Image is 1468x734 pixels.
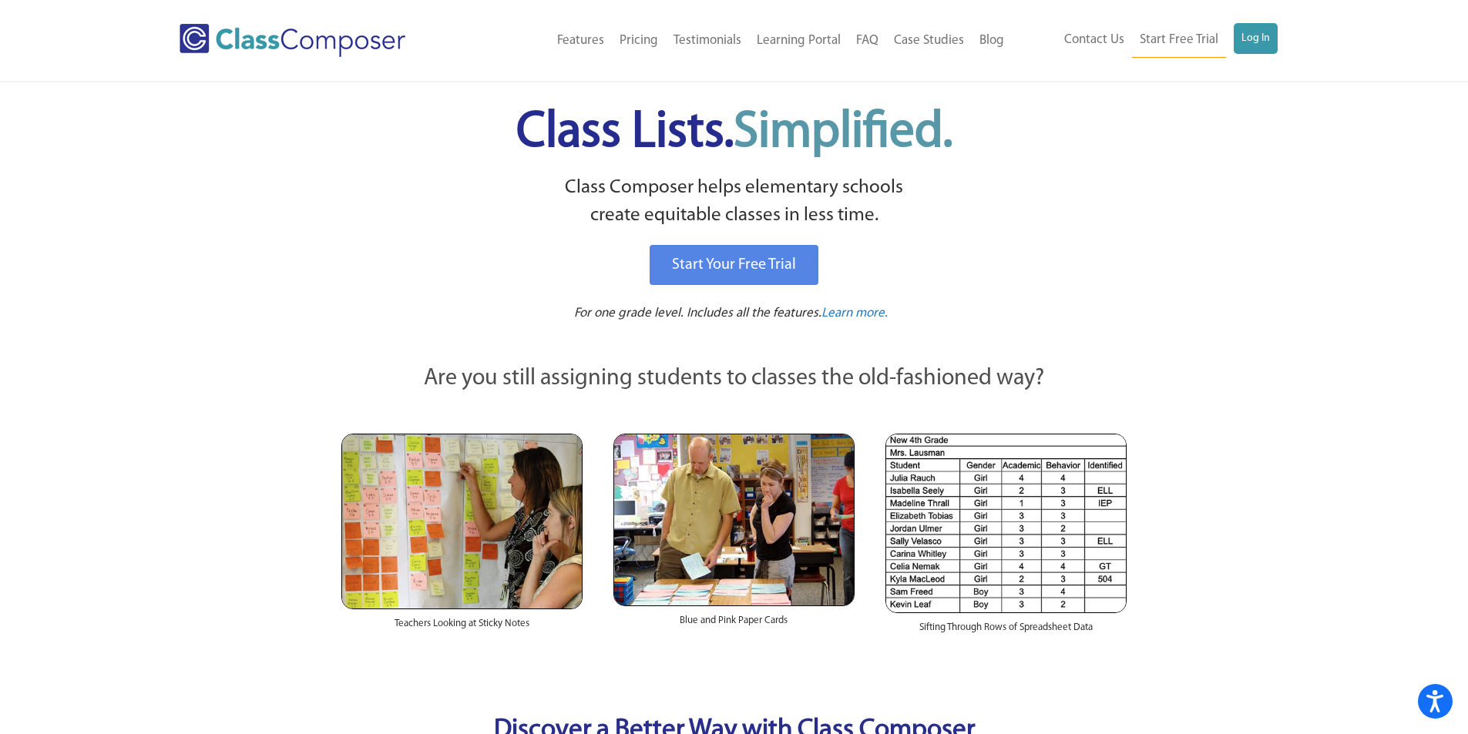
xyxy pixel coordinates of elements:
img: Class Composer [180,24,405,57]
a: Contact Us [1056,23,1132,57]
span: Simplified. [734,108,952,158]
span: For one grade level. Includes all the features. [574,307,821,320]
p: Are you still assigning students to classes the old-fashioned way? [341,362,1127,396]
img: Teachers Looking at Sticky Notes [341,434,583,609]
span: Start Your Free Trial [672,257,796,273]
a: Learning Portal [749,24,848,58]
p: Class Composer helps elementary schools create equitable classes in less time. [339,174,1130,230]
a: Pricing [612,24,666,58]
a: Features [549,24,612,58]
a: Case Studies [886,24,972,58]
a: Testimonials [666,24,749,58]
a: Learn more. [821,304,888,323]
a: Log In [1234,23,1278,54]
span: Learn more. [821,307,888,320]
span: Class Lists. [516,108,952,158]
img: Blue and Pink Paper Cards [613,434,855,605]
div: Teachers Looking at Sticky Notes [341,609,583,646]
a: Blog [972,24,1012,58]
nav: Header Menu [469,24,1012,58]
div: Sifting Through Rows of Spreadsheet Data [885,613,1127,650]
a: Start Free Trial [1132,23,1226,58]
div: Blue and Pink Paper Cards [613,606,855,643]
a: Start Your Free Trial [650,245,818,285]
nav: Header Menu [1012,23,1278,58]
a: FAQ [848,24,886,58]
img: Spreadsheets [885,434,1127,613]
